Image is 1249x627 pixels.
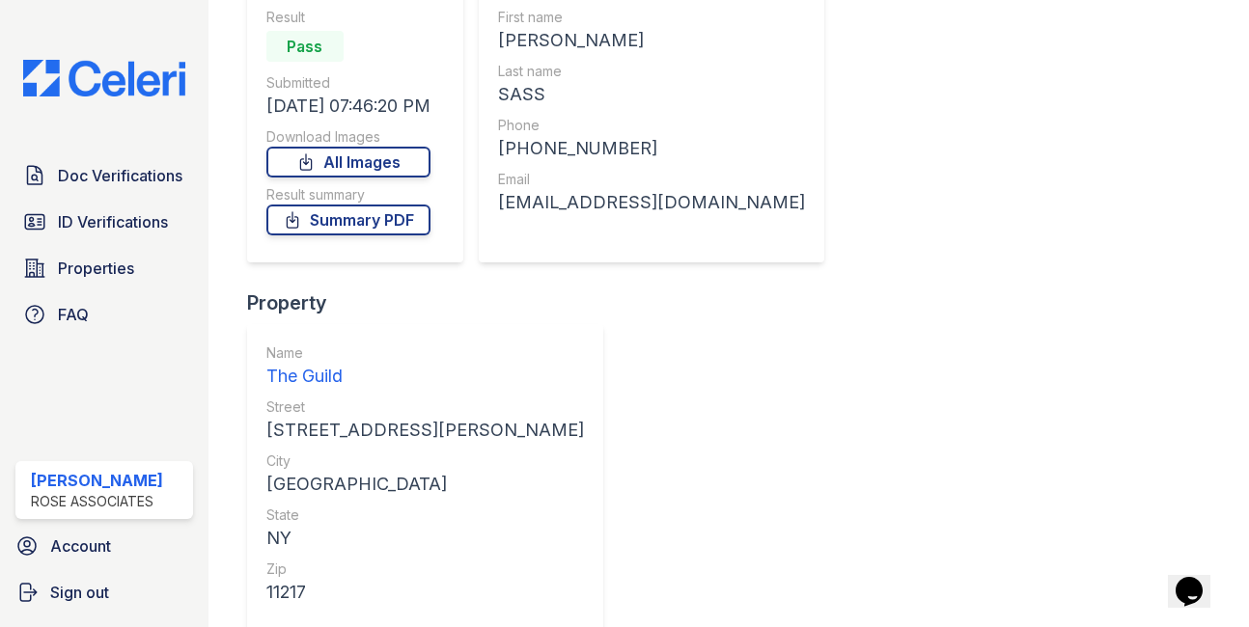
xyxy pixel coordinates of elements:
div: Email [498,170,805,189]
div: [STREET_ADDRESS][PERSON_NAME] [266,417,584,444]
a: Account [8,527,201,565]
div: [PERSON_NAME] [31,469,163,492]
a: Name The Guild [266,343,584,390]
div: Street [266,397,584,417]
div: Result [266,8,430,27]
span: Sign out [50,581,109,604]
div: City [266,451,584,471]
a: Properties [15,249,193,287]
div: [DATE] 07:46:20 PM [266,93,430,120]
div: NY [266,525,584,552]
div: State [266,505,584,525]
div: Download Images [266,127,430,147]
div: The Guild [266,363,584,390]
a: Summary PDF [266,204,430,235]
iframe: chat widget [1168,550,1230,608]
div: 11217 [266,579,584,606]
div: [EMAIL_ADDRESS][DOMAIN_NAME] [498,189,805,216]
div: Result summary [266,185,430,204]
div: Rose Associates [31,492,163,511]
a: All Images [266,147,430,177]
div: Name [266,343,584,363]
span: Properties [58,257,134,280]
span: Doc Verifications [58,164,182,187]
div: SASS [498,81,805,108]
span: FAQ [58,303,89,326]
a: ID Verifications [15,203,193,241]
div: Pass [266,31,344,62]
div: [PHONE_NUMBER] [498,135,805,162]
div: [PERSON_NAME] [498,27,805,54]
span: Account [50,534,111,558]
div: Last name [498,62,805,81]
span: ID Verifications [58,210,168,233]
div: [GEOGRAPHIC_DATA] [266,471,584,498]
div: Zip [266,559,584,579]
a: Sign out [8,573,201,612]
div: Phone [498,116,805,135]
div: Property [247,289,619,316]
img: CE_Logo_Blue-a8612792a0a2168367f1c8372b55b34899dd931a85d93a1a3d3e32e68fde9ad4.png [8,60,201,96]
a: FAQ [15,295,193,334]
div: Submitted [266,73,430,93]
a: Doc Verifications [15,156,193,195]
div: First name [498,8,805,27]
